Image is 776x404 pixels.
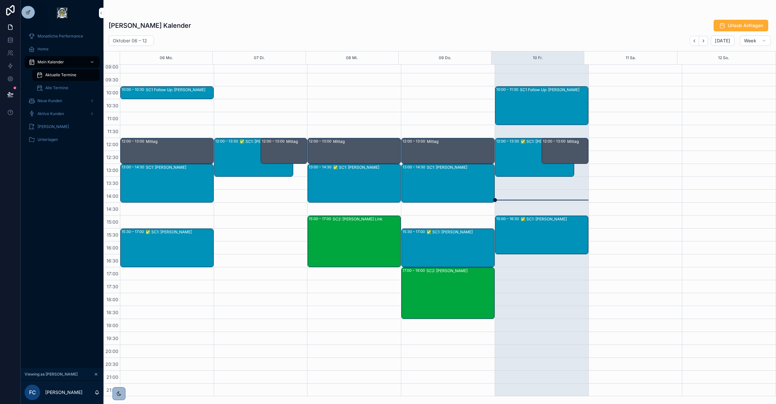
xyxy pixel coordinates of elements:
[567,139,587,144] div: Mittag
[105,180,120,186] span: 13:30
[427,165,494,170] div: SC1: [PERSON_NAME]
[626,51,636,64] div: 11 Sa.
[495,216,588,254] div: 15:00 – 16:30✅ SC1: [PERSON_NAME]
[122,165,146,170] div: 13:00 – 14:30
[261,138,307,164] div: 12:00 – 13:00Mittag
[45,389,82,396] p: [PERSON_NAME]
[25,56,100,68] a: Mein Kalender
[146,165,213,170] div: SC1: [PERSON_NAME]
[25,372,78,377] span: Viewing as [PERSON_NAME]
[32,82,100,94] a: Alle Termine
[744,38,756,44] span: Week
[105,310,120,315] span: 18:30
[333,217,400,222] div: SC2: [PERSON_NAME] Link
[121,164,213,202] div: 13:00 – 14:30SC1: [PERSON_NAME]
[106,129,120,134] span: 11:30
[104,77,120,82] span: 09:30
[25,43,100,55] a: Home
[122,87,146,92] div: 10:00 – 10:30
[105,284,120,289] span: 17:30
[121,87,213,99] div: 10:00 – 10:30SC1 Follow Up: [PERSON_NAME]
[25,121,100,133] a: [PERSON_NAME]
[214,138,293,176] div: 12:00 – 13:30✅ SC1: [PERSON_NAME]
[105,335,120,341] span: 19:30
[718,51,729,64] button: 12 So.
[711,36,734,46] button: [DATE]
[496,139,521,144] div: 12:00 – 13:30
[32,69,100,81] a: Aktuelle Termine
[309,139,333,144] div: 12:00 – 13:00
[105,142,120,147] span: 12:00
[38,124,69,129] span: [PERSON_NAME]
[308,216,401,267] div: 15:00 – 17:00SC2: [PERSON_NAME] Link
[146,139,213,144] div: Mittag
[105,103,120,108] span: 10:30
[496,87,520,92] div: 10:00 – 11:30
[121,229,213,267] div: 15:30 – 17:00✅ SC1: [PERSON_NAME]
[122,229,145,234] div: 15:30 – 17:00
[109,21,191,30] h1: [PERSON_NAME] Kalender
[105,271,120,276] span: 17:00
[122,139,146,144] div: 12:00 – 13:00
[495,138,574,176] div: 12:00 – 13:30✅ SC1: [PERSON_NAME]
[690,36,699,46] button: Back
[333,165,400,170] div: ✅ SC1: [PERSON_NAME]
[714,20,768,31] button: Urlaub Anfragen
[728,22,763,29] span: Urlaub Anfragen
[105,193,120,199] span: 14:00
[38,47,48,52] span: Home
[25,95,100,107] a: Neue Kunden
[38,34,83,39] span: Monatliche Performance
[38,59,64,65] span: Mein Kalender
[25,134,100,145] a: Unterlagen
[38,111,64,116] span: Aktive Kunden
[521,139,574,144] div: ✅ SC1: [PERSON_NAME]
[542,138,588,164] div: 12:00 – 13:00Mittag
[105,219,120,225] span: 15:00
[25,30,100,42] a: Monatliche Performance
[240,139,293,144] div: ✅ SC1: [PERSON_NAME]
[346,51,358,64] button: 08 Mi.
[145,229,213,235] div: ✅ SC1: [PERSON_NAME]
[403,139,427,144] div: 12:00 – 13:00
[699,36,708,46] button: Next
[105,387,120,393] span: 21:30
[106,116,120,121] span: 11:00
[29,388,36,396] span: FC
[308,138,401,164] div: 12:00 – 13:00Mittag
[439,51,451,64] button: 09 Do.
[426,229,494,235] div: ✅ SC1: [PERSON_NAME]
[105,258,120,263] span: 16:30
[38,137,58,142] span: Unterlagen
[215,139,240,144] div: 12:00 – 13:30
[520,87,588,92] div: SC1 Follow Up: [PERSON_NAME]
[57,8,67,18] img: App logo
[254,51,265,64] button: 07 Di.
[38,98,62,103] span: Neue Kunden
[533,51,543,64] button: 10 Fr.
[105,232,120,238] span: 15:30
[104,361,120,367] span: 20:30
[309,165,333,170] div: 13:00 – 14:30
[496,216,521,221] div: 15:00 – 16:30
[333,139,400,144] div: Mittag
[740,36,771,46] button: Week
[105,206,120,212] span: 14:30
[160,51,173,64] button: 06 Mo.
[25,108,100,120] a: Aktive Kunden
[105,90,120,95] span: 10:00
[403,229,426,234] div: 15:30 – 17:00
[146,87,213,92] div: SC1 Follow Up: [PERSON_NAME]
[402,138,494,164] div: 12:00 – 13:00Mittag
[403,165,427,170] div: 13:00 – 14:30
[121,138,213,164] div: 12:00 – 13:00Mittag
[715,38,730,44] span: [DATE]
[45,85,68,90] span: Alle Termine
[402,229,494,267] div: 15:30 – 17:00✅ SC1: [PERSON_NAME]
